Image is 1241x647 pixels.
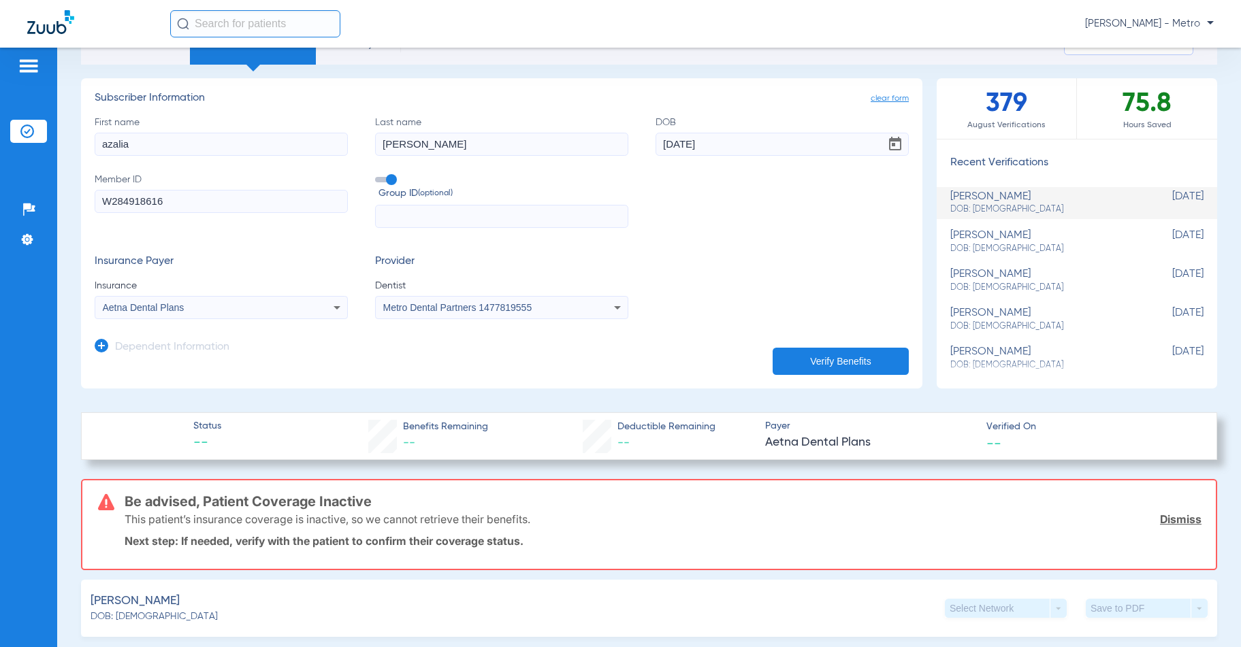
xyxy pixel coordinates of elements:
div: 379 [937,78,1077,139]
label: DOB [656,116,909,156]
span: clear form [871,92,909,105]
p: Next step: If needed, verify with the patient to confirm their coverage status. [125,534,1202,548]
div: [PERSON_NAME] [950,307,1135,332]
button: Verify Benefits [773,348,909,375]
div: 75.8 [1077,78,1217,139]
span: Verified On [986,420,1195,434]
span: DOB: [DEMOGRAPHIC_DATA] [950,282,1135,294]
span: [PERSON_NAME] [91,593,180,610]
img: hamburger-icon [18,58,39,74]
span: -- [617,437,630,449]
button: Open calendar [882,131,909,158]
span: DOB: [DEMOGRAPHIC_DATA] [950,359,1135,371]
span: Benefits Remaining [403,420,488,434]
span: [DATE] [1135,229,1204,254]
input: Search for patients [170,10,340,37]
span: Status [193,419,221,433]
span: Hours Saved [1077,118,1217,132]
span: -- [986,435,1001,450]
div: [PERSON_NAME] [950,229,1135,254]
span: Deductible Remaining [617,420,715,434]
div: [PERSON_NAME] [950,190,1135,216]
input: First name [95,133,348,156]
h3: Insurance Payer [95,255,348,269]
label: First name [95,116,348,156]
input: DOBOpen calendar [656,133,909,156]
span: Dentist [375,279,628,293]
span: -- [193,434,221,453]
label: Last name [375,116,628,156]
span: Aetna Dental Plans [765,434,974,451]
span: [DATE] [1135,346,1204,371]
span: Metro Dental Partners 1477819555 [383,302,532,313]
h3: Provider [375,255,628,269]
span: -- [403,437,415,449]
span: DOB: [DEMOGRAPHIC_DATA] [950,203,1135,216]
span: August Verifications [937,118,1076,132]
span: DOB: [DEMOGRAPHIC_DATA] [950,243,1135,255]
span: Insurance [95,279,348,293]
span: Payer [765,419,974,433]
span: [DATE] [1135,190,1204,216]
span: [PERSON_NAME] - Metro [1085,17,1214,31]
img: Zuub Logo [27,10,74,34]
small: (optional) [418,186,453,201]
h3: Dependent Information [115,341,229,354]
span: Aetna Dental Plans [103,302,184,313]
span: Group ID [378,186,628,201]
div: [PERSON_NAME] [950,268,1135,293]
a: Dismiss [1160,512,1202,526]
input: Member ID [95,190,348,213]
input: Last name [375,133,628,156]
h3: Be advised, Patient Coverage Inactive [125,495,1202,508]
span: [DATE] [1135,268,1204,293]
span: DOB: [DEMOGRAPHIC_DATA] [91,610,218,624]
iframe: Chat Widget [1173,582,1241,647]
span: DOB: [DEMOGRAPHIC_DATA] [950,320,1135,333]
span: [DATE] [1135,307,1204,332]
div: [PERSON_NAME] [950,346,1135,371]
p: This patient’s insurance coverage is inactive, so we cannot retrieve their benefits. [125,512,530,526]
h3: Subscriber Information [95,92,909,105]
label: Member ID [95,173,348,229]
img: error-icon [98,494,114,510]
h3: Recent Verifications [937,156,1217,170]
img: Search Icon [177,18,189,30]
